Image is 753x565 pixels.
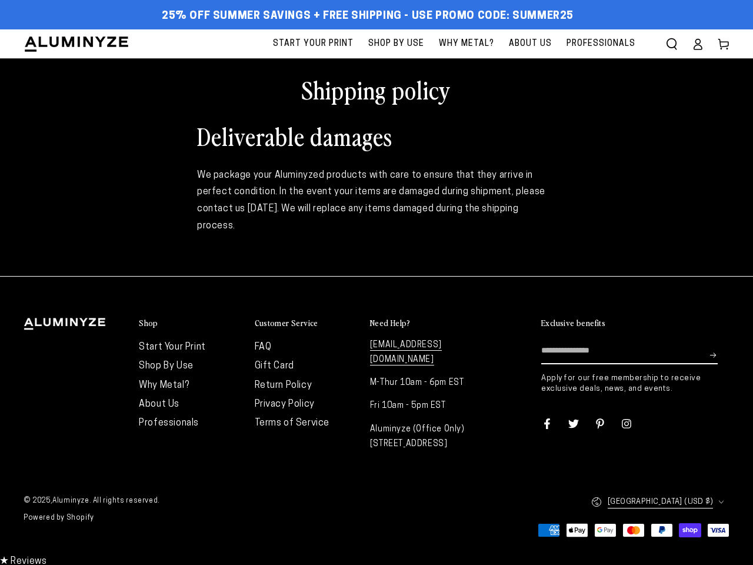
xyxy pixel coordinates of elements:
a: Aluminyze [52,497,89,504]
summary: Exclusive benefits [541,318,729,329]
span: Professionals [567,36,635,51]
a: Professionals [561,29,641,58]
span: 25% off Summer Savings + Free Shipping - Use Promo Code: SUMMER25 [162,10,574,23]
summary: Shop [139,318,242,329]
a: Start Your Print [139,343,206,352]
h2: Shop [139,318,158,328]
a: Gift Card [255,361,294,371]
p: M-Thur 10am - 6pm EST [370,375,474,390]
span: About Us [509,36,552,51]
a: Powered by Shopify [24,514,94,521]
a: Start Your Print [267,29,359,58]
summary: Need Help? [370,318,474,329]
a: Shop By Use [139,361,194,371]
a: [EMAIL_ADDRESS][DOMAIN_NAME] [370,341,442,365]
summary: Search our site [659,31,685,57]
h2: Need Help? [370,318,411,328]
h2: Exclusive benefits [541,318,605,328]
p: Apply for our free membership to receive exclusive deals, news, and events. [541,373,729,394]
p: Aluminyze (Office Only) [STREET_ADDRESS] [370,422,474,451]
button: [GEOGRAPHIC_DATA] (USD $) [591,489,729,514]
span: [GEOGRAPHIC_DATA] (USD $) [608,495,713,508]
a: Why Metal? [433,29,500,58]
small: © 2025, . All rights reserved. [24,493,376,510]
img: Aluminyze [24,35,129,53]
a: FAQ [255,343,272,352]
summary: Customer Service [255,318,358,329]
a: Why Metal? [139,381,189,390]
a: Return Policy [255,381,312,390]
button: Subscribe [710,338,718,373]
a: Professionals [139,418,199,428]
a: Shop By Use [362,29,430,58]
a: Terms of Service [255,418,330,428]
span: Why Metal? [439,36,494,51]
a: About Us [503,29,558,58]
span: Shop By Use [368,36,424,51]
a: About Us [139,400,179,409]
div: We package your Aluminyzed products with care to ensure that they arrive in perfect condition. In... [197,167,556,235]
span: Start Your Print [273,36,354,51]
p: Fri 10am - 5pm EST [370,398,474,413]
h1: Deliverable damages [197,121,556,151]
h2: Customer Service [255,318,318,328]
h1: Shipping policy [197,74,556,105]
a: Privacy Policy [255,400,315,409]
